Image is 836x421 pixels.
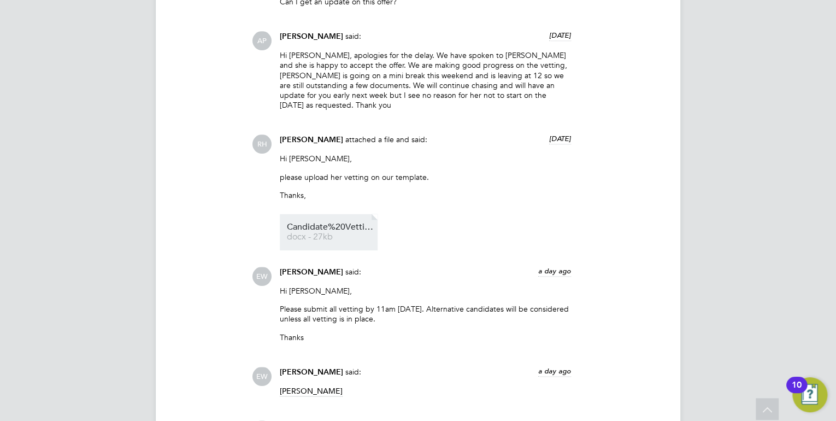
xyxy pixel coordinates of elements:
[345,135,427,144] span: attached a file and said:
[280,135,343,144] span: [PERSON_NAME]
[287,223,374,241] a: Candidate%20Vetting%20Form docx - 27kb
[538,366,571,376] span: a day ago
[280,32,343,41] span: [PERSON_NAME]
[280,332,571,342] p: Thanks
[280,50,571,110] p: Hi [PERSON_NAME], apologies for the delay. We have spoken to [PERSON_NAME] and she is happy to ac...
[280,286,571,296] p: Hi [PERSON_NAME],
[280,267,343,277] span: [PERSON_NAME]
[538,266,571,276] span: a day ago
[287,223,374,231] span: Candidate%20Vetting%20Form
[792,377,827,412] button: Open Resource Center, 10 new notifications
[549,134,571,143] span: [DATE]
[252,31,272,50] span: AP
[252,267,272,286] span: EW
[280,386,343,396] span: [PERSON_NAME]
[252,135,272,154] span: RH
[345,31,361,41] span: said:
[252,367,272,386] span: EW
[792,385,802,399] div: 10
[280,172,571,182] p: please upload her vetting on our template.
[280,367,343,377] span: [PERSON_NAME]
[280,190,571,200] p: Thanks,
[287,233,374,241] span: docx - 27kb
[280,304,571,324] p: Please submit all vetting by 11am [DATE]. Alternative candidates will be considered unless all ve...
[280,154,571,163] p: Hi [PERSON_NAME],
[549,31,571,40] span: [DATE]
[345,267,361,277] span: said:
[345,367,361,377] span: said:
